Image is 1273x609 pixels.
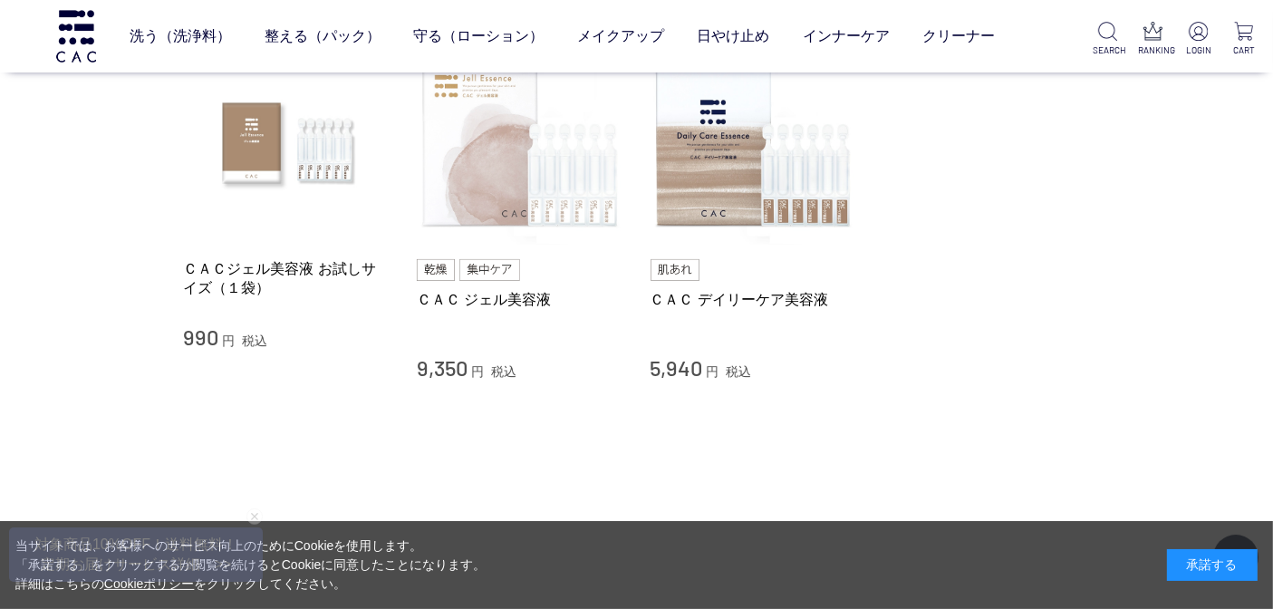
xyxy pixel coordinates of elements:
span: 税込 [726,364,751,379]
a: メイクアップ [577,11,664,62]
span: 円 [222,333,235,348]
img: 肌あれ [651,259,699,281]
span: 5,940 [651,354,703,381]
a: 整える（パック） [265,11,381,62]
a: ＣＡＣ デイリーケア美容液 [651,290,857,309]
a: 守る（ローション） [413,11,544,62]
span: 円 [471,364,484,379]
a: RANKING [1139,22,1168,57]
p: SEARCH [1093,43,1122,57]
p: CART [1230,43,1259,57]
span: 990 [184,324,219,350]
a: ＣＡＣ ジェル美容液 [417,290,623,309]
a: インナーケア [803,11,890,62]
img: logo [53,10,99,62]
a: クリーナー [922,11,995,62]
span: 9,350 [417,354,468,381]
img: ＣＡＣ ジェル美容液 [417,39,623,246]
span: 税込 [491,364,516,379]
div: 承諾する [1167,549,1258,581]
a: ＣＡＣジェル美容液 お試しサイズ（１袋） [184,259,391,298]
img: ＣＡＣ デイリーケア美容液 [651,39,857,246]
span: 円 [706,364,718,379]
span: 税込 [242,333,267,348]
p: RANKING [1139,43,1168,57]
a: SEARCH [1093,22,1122,57]
img: 乾燥 [417,259,455,281]
a: 日やけ止め [697,11,769,62]
p: LOGIN [1184,43,1213,57]
img: ＣＡＣジェル美容液 お試しサイズ（１袋） [184,39,391,246]
img: 集中ケア [459,259,521,281]
a: CART [1230,22,1259,57]
a: 洗う（洗浄料） [130,11,231,62]
a: LOGIN [1184,22,1213,57]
